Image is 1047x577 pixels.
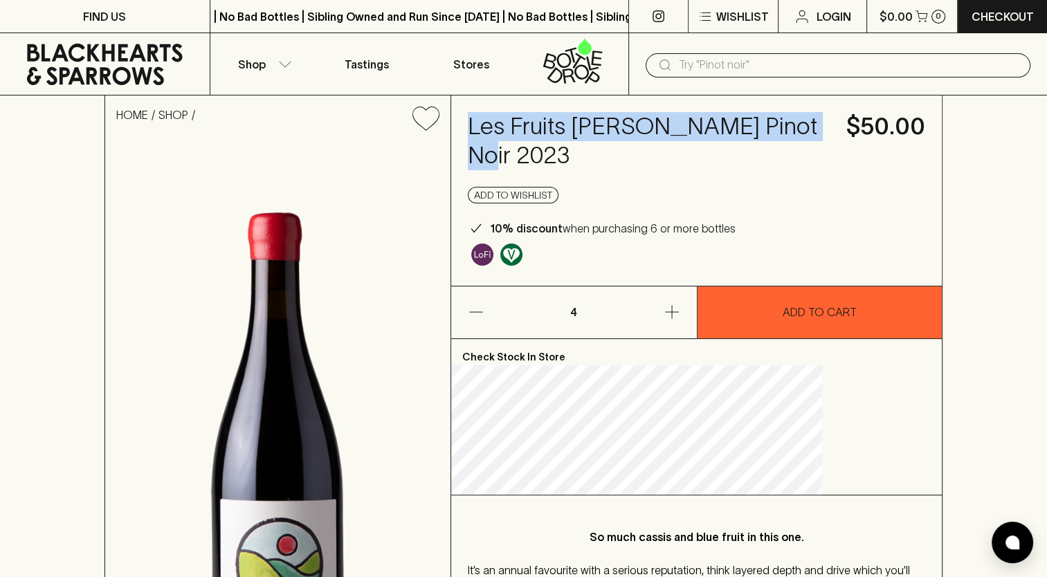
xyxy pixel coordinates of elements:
[557,286,590,338] p: 4
[116,109,148,121] a: HOME
[419,33,524,95] a: Stores
[816,8,850,25] p: Login
[936,12,941,20] p: 0
[495,529,898,545] p: So much cassis and blue fruit in this one.
[679,54,1019,76] input: Try "Pinot noir"
[451,339,942,365] p: Check Stock In Store
[453,56,489,73] p: Stores
[468,112,830,170] h4: Les Fruits [PERSON_NAME] Pinot Noir 2023
[238,56,266,73] p: Shop
[471,244,493,266] img: Lo-Fi
[83,8,126,25] p: FIND US
[716,8,769,25] p: Wishlist
[345,56,389,73] p: Tastings
[698,286,943,338] button: ADD TO CART
[783,304,857,320] p: ADD TO CART
[407,101,445,136] button: Add to wishlist
[497,240,526,269] a: Made without the use of any animal products.
[846,112,925,141] h4: $50.00
[315,33,419,95] a: Tastings
[880,8,913,25] p: $0.00
[972,8,1034,25] p: Checkout
[468,240,497,269] a: Some may call it natural, others minimum intervention, either way, it’s hands off & maybe even a ...
[468,187,558,203] button: Add to wishlist
[210,33,315,95] button: Shop
[1005,535,1019,549] img: bubble-icon
[500,244,522,266] img: Vegan
[158,109,188,121] a: SHOP
[490,222,563,235] b: 10% discount
[490,220,736,237] p: when purchasing 6 or more bottles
